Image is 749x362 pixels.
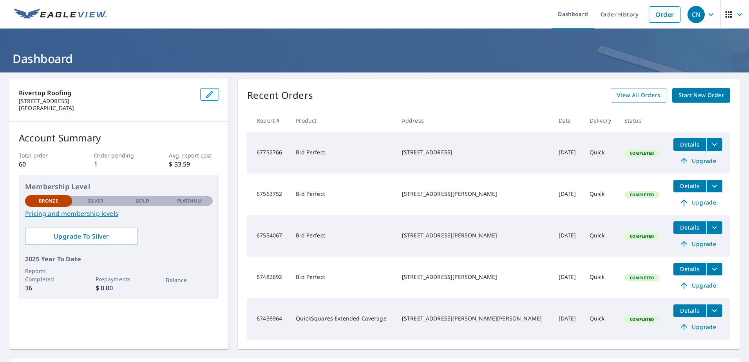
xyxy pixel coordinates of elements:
[25,283,72,293] p: 36
[169,159,219,169] p: $ 33.59
[247,88,313,103] p: Recent Orders
[673,180,706,192] button: detailsBtn-67563752
[673,321,722,333] a: Upgrade
[678,265,702,273] span: Details
[402,190,546,198] div: [STREET_ADDRESS][PERSON_NAME]
[289,109,396,132] th: Product
[583,109,619,132] th: Delivery
[552,109,583,132] th: Date
[618,109,667,132] th: Status
[19,159,69,169] p: 60
[678,239,718,249] span: Upgrade
[94,159,144,169] p: 1
[247,132,289,174] td: 67752766
[19,105,194,112] p: [GEOGRAPHIC_DATA]
[25,267,72,283] p: Reports Completed
[9,51,740,67] h1: Dashboard
[247,174,289,215] td: 67563752
[31,232,132,241] span: Upgrade To Silver
[136,197,149,205] p: Gold
[583,215,619,257] td: Quick
[678,182,702,190] span: Details
[289,257,396,298] td: Bid Perfect
[552,298,583,340] td: [DATE]
[706,263,722,275] button: filesDropdownBtn-67482692
[706,180,722,192] button: filesDropdownBtn-67563752
[19,131,219,145] p: Account Summary
[19,98,194,105] p: [STREET_ADDRESS]
[706,221,722,234] button: filesDropdownBtn-67554067
[552,215,583,257] td: [DATE]
[247,298,289,340] td: 67438964
[673,221,706,234] button: detailsBtn-67554067
[289,132,396,174] td: Bid Perfect
[673,138,706,151] button: detailsBtn-67752766
[678,224,702,231] span: Details
[687,6,705,23] div: CN
[672,88,730,103] a: Start New Order
[678,307,702,314] span: Details
[678,322,718,332] span: Upgrade
[96,275,143,283] p: Prepayments
[25,254,213,264] p: 2025 Year To Date
[678,198,718,207] span: Upgrade
[96,283,143,293] p: $ 0.00
[706,304,722,317] button: filesDropdownBtn-67438964
[673,279,722,292] a: Upgrade
[673,263,706,275] button: detailsBtn-67482692
[87,197,104,205] p: Silver
[289,215,396,257] td: Bid Perfect
[673,304,706,317] button: detailsBtn-67438964
[583,132,619,174] td: Quick
[673,155,722,167] a: Upgrade
[552,174,583,215] td: [DATE]
[678,141,702,148] span: Details
[247,257,289,298] td: 67482692
[625,275,659,281] span: Completed
[678,281,718,290] span: Upgrade
[19,88,194,98] p: Rivertop Roofing
[247,215,289,257] td: 67554067
[14,9,107,20] img: EV Logo
[583,298,619,340] td: Quick
[247,109,289,132] th: Report #
[552,257,583,298] td: [DATE]
[625,233,659,239] span: Completed
[673,238,722,250] a: Upgrade
[402,148,546,156] div: [STREET_ADDRESS]
[289,298,396,340] td: QuickSquares Extended Coverage
[583,257,619,298] td: Quick
[583,174,619,215] td: Quick
[625,192,659,197] span: Completed
[402,232,546,239] div: [STREET_ADDRESS][PERSON_NAME]
[289,174,396,215] td: Bid Perfect
[649,6,680,23] a: Order
[552,132,583,174] td: [DATE]
[625,150,659,156] span: Completed
[402,273,546,281] div: [STREET_ADDRESS][PERSON_NAME]
[166,276,213,284] p: Balance
[169,151,219,159] p: Avg. report cost
[611,88,666,103] a: View All Orders
[396,109,552,132] th: Address
[617,90,660,100] span: View All Orders
[177,197,202,205] p: Platinum
[19,151,69,159] p: Total order
[25,181,213,192] p: Membership Level
[678,90,724,100] span: Start New Order
[25,228,138,245] a: Upgrade To Silver
[625,317,659,322] span: Completed
[25,209,213,218] a: Pricing and membership levels
[94,151,144,159] p: Order pending
[673,196,722,209] a: Upgrade
[402,315,546,322] div: [STREET_ADDRESS][PERSON_NAME][PERSON_NAME]
[39,197,58,205] p: Bronze
[678,156,718,166] span: Upgrade
[706,138,722,151] button: filesDropdownBtn-67752766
